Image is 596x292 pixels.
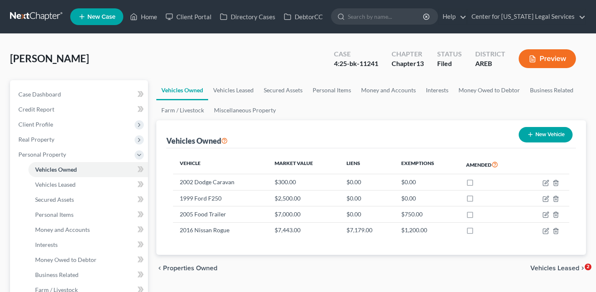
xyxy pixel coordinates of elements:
td: $0.00 [340,206,395,222]
span: 2 [585,264,591,270]
a: Help [438,9,466,24]
i: chevron_left [156,265,163,272]
span: [PERSON_NAME] [10,52,89,64]
td: $750.00 [395,206,459,222]
a: Business Related [525,80,578,100]
button: New Vehicle [519,127,573,142]
a: Interests [28,237,148,252]
span: Vehicles Owned [35,166,77,173]
td: $300.00 [268,174,340,190]
td: $0.00 [340,190,395,206]
td: $7,443.00 [268,222,340,238]
div: Vehicles Owned [166,136,228,146]
div: 4:25-bk-11241 [334,59,378,69]
a: Miscellaneous Property [209,100,281,120]
div: Status [437,49,462,59]
td: $7,000.00 [268,206,340,222]
td: $0.00 [395,174,459,190]
a: Directory Cases [216,9,280,24]
span: Business Related [35,271,79,278]
a: Farm / Livestock [156,100,209,120]
a: Money and Accounts [28,222,148,237]
div: Chapter [392,49,424,59]
a: DebtorCC [280,9,327,24]
span: Interests [35,241,58,248]
td: 2016 Nissan Rogue [173,222,268,238]
a: Secured Assets [259,80,308,100]
td: 1999 Ford F250 [173,190,268,206]
div: AREB [475,59,505,69]
span: Vehicles Leased [35,181,76,188]
span: Personal Property [18,151,66,158]
button: Preview [519,49,576,68]
span: Real Property [18,136,54,143]
a: Home [126,9,161,24]
td: $0.00 [395,190,459,206]
th: Liens [340,155,395,174]
input: Search by name... [348,9,424,24]
a: Center for [US_STATE] Legal Services [467,9,586,24]
span: New Case [87,14,115,20]
a: Vehicles Owned [28,162,148,177]
span: Secured Assets [35,196,74,203]
div: Filed [437,59,462,69]
a: Vehicles Leased [28,177,148,192]
iframe: Intercom live chat [568,264,588,284]
button: chevron_left Properties Owned [156,265,217,272]
a: Money and Accounts [356,80,421,100]
a: Vehicles Leased [208,80,259,100]
span: Money Owed to Debtor [35,256,97,263]
span: Money and Accounts [35,226,90,233]
span: Case Dashboard [18,91,61,98]
div: Chapter [392,59,424,69]
a: Personal Items [28,207,148,222]
span: Properties Owned [163,265,217,272]
a: Vehicles Owned [156,80,208,100]
td: $0.00 [340,174,395,190]
div: District [475,49,505,59]
a: Secured Assets [28,192,148,207]
th: Exemptions [395,155,459,174]
div: Case [334,49,378,59]
span: Personal Items [35,211,74,218]
span: Client Profile [18,121,53,128]
a: Money Owed to Debtor [453,80,525,100]
span: Credit Report [18,106,54,113]
a: Personal Items [308,80,356,100]
a: Client Portal [161,9,216,24]
a: Credit Report [12,102,148,117]
th: Amended [459,155,523,174]
td: $2,500.00 [268,190,340,206]
button: Vehicles Leased chevron_right [530,265,586,272]
a: Case Dashboard [12,87,148,102]
a: Business Related [28,267,148,282]
th: Vehicle [173,155,268,174]
td: $7,179.00 [340,222,395,238]
a: Money Owed to Debtor [28,252,148,267]
span: Vehicles Leased [530,265,579,272]
td: 2002 Dodge Caravan [173,174,268,190]
td: 2005 Food Trailer [173,206,268,222]
span: 13 [416,59,424,67]
th: Market Value [268,155,340,174]
a: Interests [421,80,453,100]
td: $1,200.00 [395,222,459,238]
